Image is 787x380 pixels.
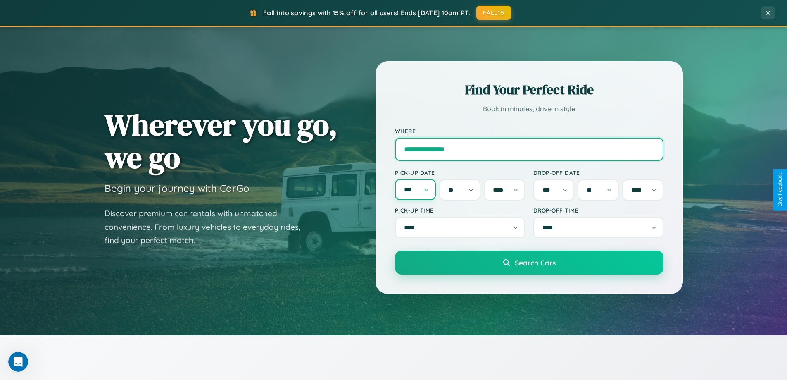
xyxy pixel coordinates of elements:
[263,9,470,17] span: Fall into savings with 15% off for all users! Ends [DATE] 10am PT.
[105,207,311,247] p: Discover premium car rentals with unmatched convenience. From luxury vehicles to everyday rides, ...
[476,6,511,20] button: FALL15
[395,251,663,275] button: Search Cars
[105,182,250,194] h3: Begin your journey with CarGo
[395,103,663,115] p: Book in minutes, drive in style
[533,169,663,176] label: Drop-off Date
[105,108,338,174] h1: Wherever you go, we go
[777,173,783,207] div: Give Feedback
[515,258,556,267] span: Search Cars
[395,127,663,134] label: Where
[395,81,663,99] h2: Find Your Perfect Ride
[395,169,525,176] label: Pick-up Date
[395,207,525,214] label: Pick-up Time
[8,352,28,372] iframe: Intercom live chat
[533,207,663,214] label: Drop-off Time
